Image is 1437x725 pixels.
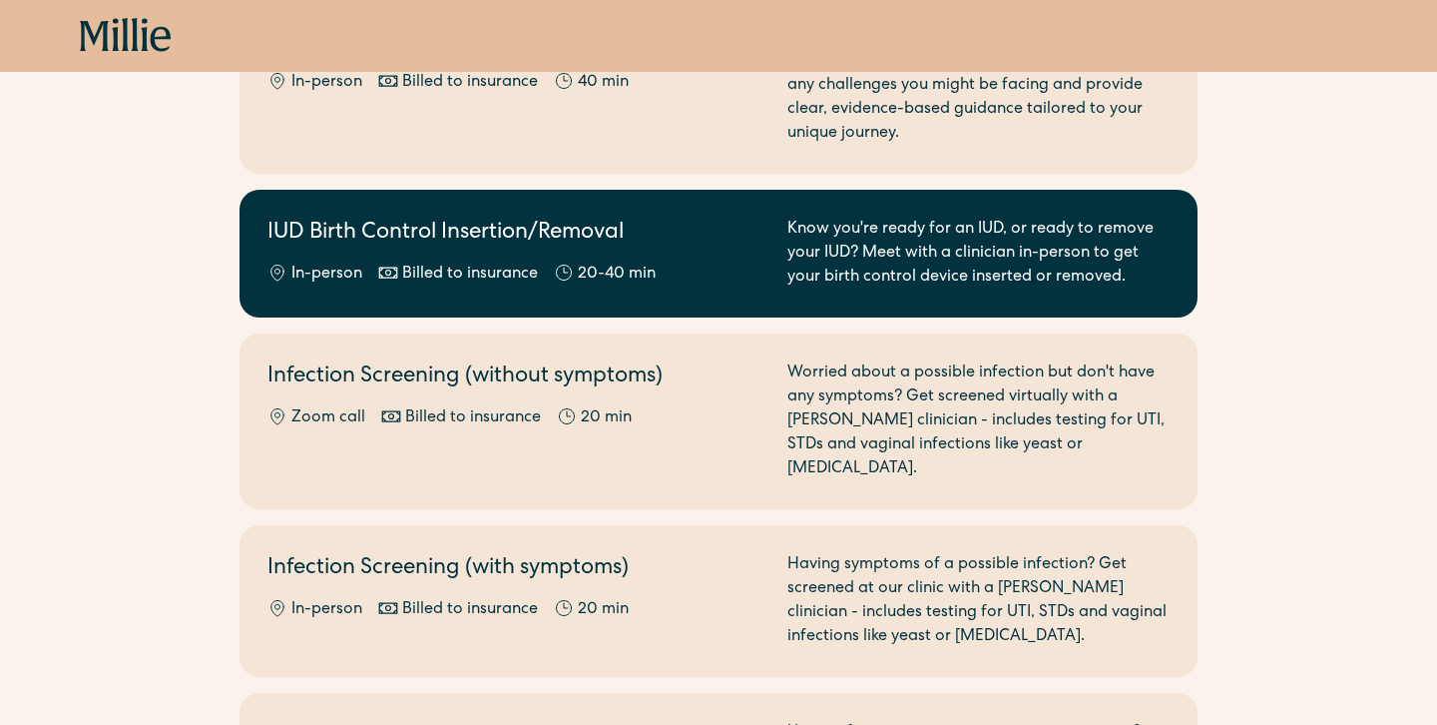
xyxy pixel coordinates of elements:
div: Having symptoms of a possible infection? Get screened at our clinic with a [PERSON_NAME] clinicia... [787,553,1170,649]
div: In-person [291,263,362,287]
div: Meet with one of our midwives for a thorough fertility evaluation. This session will help uncover... [787,26,1170,146]
div: 20-40 min [578,263,656,287]
h2: Infection Screening (with symptoms) [267,553,763,586]
a: IUD Birth Control Insertion/RemovalIn-personBilled to insurance20-40 minKnow you're ready for an ... [239,190,1197,318]
div: Billed to insurance [405,406,541,430]
a: Infection Screening (without symptoms)Zoom callBilled to insurance20 minWorried about a possible ... [239,334,1197,509]
h2: IUD Birth Control Insertion/Removal [267,218,763,251]
div: 20 min [581,406,632,430]
div: Billed to insurance [402,71,538,95]
div: Know you're ready for an IUD, or ready to remove your IUD? Meet with a clinician in-person to get... [787,218,1170,290]
div: In-person [291,598,362,622]
div: In-person [291,71,362,95]
div: Billed to insurance [402,598,538,622]
div: Zoom call [291,406,365,430]
div: Billed to insurance [402,263,538,287]
h2: Infection Screening (without symptoms) [267,362,763,394]
div: 20 min [578,598,629,622]
div: Worried about a possible infection but don't have any symptoms? Get screened virtually with a [PE... [787,362,1170,481]
div: 40 min [578,71,629,95]
a: Infection Screening (with symptoms)In-personBilled to insurance20 minHaving symptoms of a possibl... [239,525,1197,677]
